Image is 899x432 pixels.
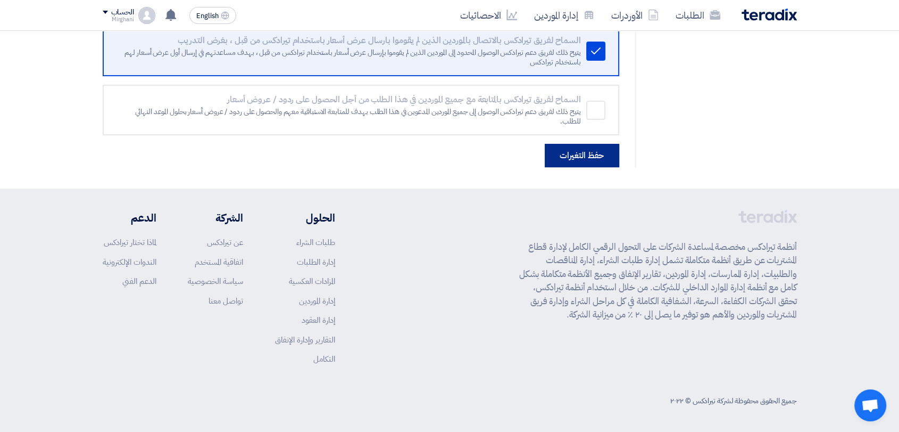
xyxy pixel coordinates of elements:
img: Teradix logo [742,9,797,21]
button: English [189,7,236,24]
span: English [196,12,219,20]
a: سياسة الخصوصية [188,275,243,287]
div: السماح لفريق تيرادكس بالمتابعة مع جميع الموردين في هذا الطلب من أجل الحصول على ردود / عروض أسعار [118,94,581,105]
a: تواصل معنا [209,295,243,307]
a: إدارة الطلبات [297,256,335,268]
a: عن تيرادكس [207,237,243,248]
a: التكامل [313,353,335,365]
a: الندوات الإلكترونية [103,256,156,268]
a: التقارير وإدارة الإنفاق [275,334,335,346]
a: إدارة الموردين [526,3,603,28]
div: جميع الحقوق محفوظة لشركة تيرادكس © ٢٠٢٢ [670,395,796,406]
li: الحلول [275,210,335,226]
a: المزادات العكسية [289,275,335,287]
a: طلبات الشراء [296,237,335,248]
a: الأوردرات [603,3,667,28]
a: الطلبات [667,3,729,28]
div: Mirghani [103,17,134,22]
div: يتيح ذلك لفريق دعم تيرادكس الوصول إلى جميع الموردين المدعوين في هذا الطلب بهدف للمتابعة الاستباقي... [118,107,581,126]
a: لماذا تختار تيرادكس [104,237,156,248]
div: يتيح ذلك لفريق دعم تيرادكس الوصول المحدود إلى الموردين الذين لم يقوموا بإرسال عرض أسعار باستخدام ... [118,48,581,67]
button: حفظ التغيرات [545,144,619,167]
img: profile_test.png [138,7,155,24]
li: الدعم [103,210,156,226]
a: إدارة العقود [302,314,335,326]
a: Open chat [854,389,886,421]
li: الشركة [188,210,243,226]
div: الحساب [111,8,134,17]
a: الدعم الفني [122,275,156,287]
div: السماح لفريق تيرادكس بالاتصال بالموردين الذين لم يقوموا بارسال عرض أسعار باستخدام تيرادكس من قبل ... [118,35,581,46]
a: اتفاقية المستخدم [195,256,243,268]
a: إدارة الموردين [299,295,335,307]
p: أنظمة تيرادكس مخصصة لمساعدة الشركات على التحول الرقمي الكامل لإدارة قطاع المشتريات عن طريق أنظمة ... [519,240,797,322]
a: الاحصائيات [452,3,526,28]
